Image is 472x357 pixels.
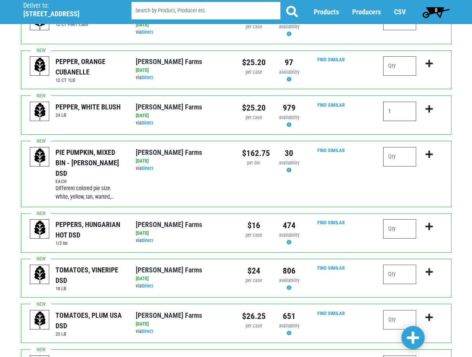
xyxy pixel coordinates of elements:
div: $162.75 [242,147,266,159]
h6: 25 LB [55,331,124,337]
h6: 18 LB [55,286,124,291]
div: per bin [242,159,266,167]
div: 651 [277,310,301,322]
span: availability [279,277,299,283]
img: placeholder-variety-43d6402dacf2d531de610a020419775a.svg [30,57,50,76]
span: availability [279,160,299,166]
a: Direct [142,237,153,243]
input: Qty [383,56,416,76]
h6: 1/2 bu [55,240,124,246]
div: via [136,120,230,127]
a: Find Similar [317,265,345,271]
div: Different colored pie size. White, yellow, tan, warted, [55,184,124,201]
div: $26.25 [242,310,266,322]
div: 30 [277,147,301,159]
input: Qty [383,102,416,121]
h6: EACH [55,178,124,184]
a: [PERSON_NAME] Farms [136,57,202,66]
div: $25.20 [242,56,266,69]
a: [PERSON_NAME] Farms [136,148,202,156]
span: availability [279,323,299,329]
span: availability [279,69,299,75]
div: via [136,165,230,172]
div: [DATE] [136,230,230,237]
a: 0 [419,4,453,20]
div: via [136,237,230,244]
input: Qty [383,147,416,166]
div: per case [242,23,266,31]
a: Find Similar [317,310,345,316]
div: $25.20 [242,102,266,114]
div: via [136,74,230,81]
a: [PERSON_NAME] Farms [136,103,202,111]
div: per case [242,277,266,284]
a: Direct [142,29,153,35]
div: [DATE] [136,158,230,165]
div: per case [242,114,266,121]
a: CSV [394,8,406,16]
a: [PERSON_NAME] Farms [136,266,202,274]
a: [PERSON_NAME] Farms [136,220,202,229]
div: via [136,282,230,290]
div: PEPPER, WHITE BLUSH [55,102,121,112]
div: PEPPERS, HUNGARIAN HOT DSD [55,219,124,240]
input: Qty [383,265,416,284]
span: availability [279,232,299,238]
img: placeholder-variety-43d6402dacf2d531de610a020419775a.svg [30,147,50,167]
span: 0 [435,7,437,13]
div: TOMATOES, VINERIPE DSD [55,265,124,286]
span: availability [279,24,299,29]
h6: 12 CT 1LB [55,77,124,83]
span: availability [279,114,299,120]
img: placeholder-variety-43d6402dacf2d531de610a020419775a.svg [30,265,50,284]
a: Find Similar [317,220,345,225]
div: [DATE] [136,112,230,120]
input: Search by Product, Producer etc. [131,2,280,20]
div: [DATE] [136,21,230,29]
div: [DATE] [136,67,230,74]
div: per case [242,232,266,239]
div: 97 [277,56,301,69]
div: 806 [277,265,301,277]
p: Deliver to: [23,2,112,10]
h6: 24 LB [55,112,121,118]
div: $24 [242,265,266,277]
div: $16 [242,219,266,232]
h5: [STREET_ADDRESS] [23,10,112,18]
a: Direct [142,120,153,126]
a: Direct [142,283,153,289]
a: Find Similar [317,102,345,108]
div: [DATE] [136,321,230,328]
a: Products [314,8,339,16]
a: Find Similar [317,147,345,153]
a: Direct [142,75,153,80]
a: [PERSON_NAME] Farms [136,311,202,319]
div: 979 [277,102,301,114]
div: [DATE] [136,275,230,282]
div: TOMATOES, PLUM USA DSD [55,310,124,331]
input: Qty [383,310,416,329]
a: Producers [352,8,381,16]
div: per case [242,69,266,76]
div: PEPPER, ORANGE CUBANELLE [55,56,124,77]
a: Direct [142,165,153,171]
img: placeholder-variety-43d6402dacf2d531de610a020419775a.svg [30,310,50,330]
img: placeholder-variety-43d6402dacf2d531de610a020419775a.svg [30,220,50,239]
div: 474 [277,219,301,232]
div: via [136,328,230,335]
span: … [111,194,114,200]
div: PIE PUMPKIN, MIXED BIN - [PERSON_NAME] DSD [55,147,124,178]
a: Find Similar [317,57,345,62]
div: per case [242,322,266,330]
div: via [136,29,230,36]
h6: 12 CT PINT clam [55,21,111,27]
img: placeholder-variety-43d6402dacf2d531de610a020419775a.svg [30,102,50,121]
a: Direct [142,328,153,334]
input: Qty [383,219,416,239]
